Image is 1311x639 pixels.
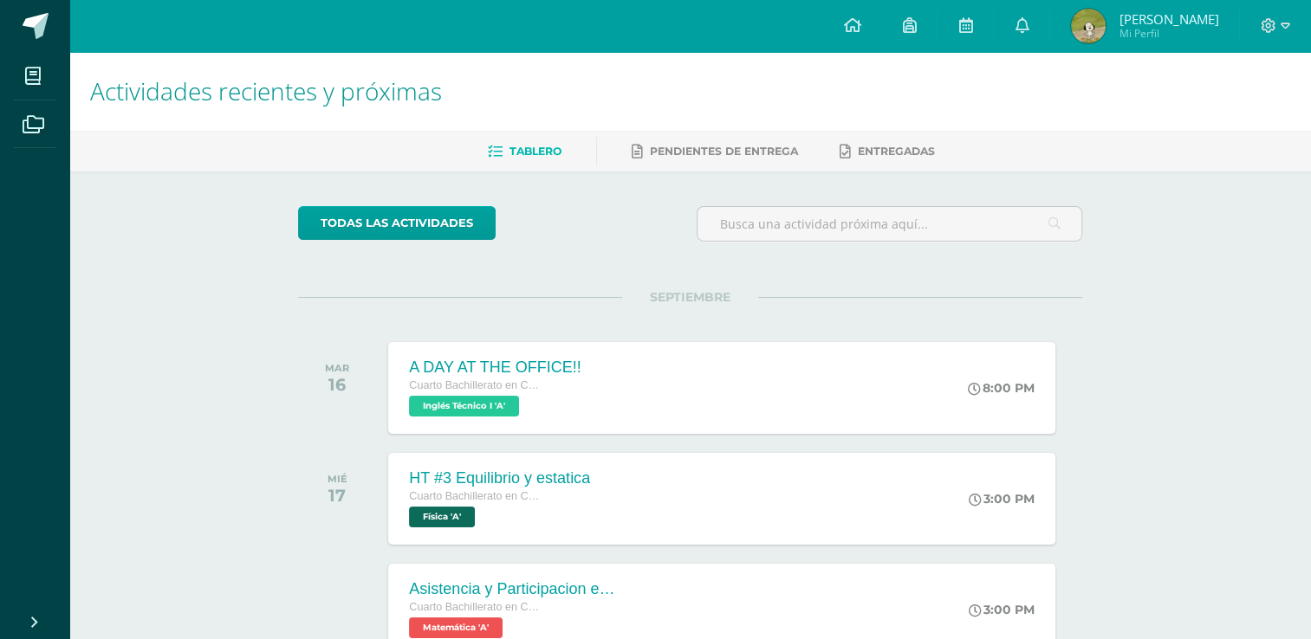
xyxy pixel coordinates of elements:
div: 8:00 PM [968,380,1035,396]
span: Mi Perfil [1119,26,1218,41]
span: Tablero [509,145,561,158]
a: Pendientes de entrega [632,138,798,165]
div: 3:00 PM [969,491,1035,507]
div: A DAY AT THE OFFICE!! [409,358,581,377]
span: Cuarto Bachillerato en CCLL con Orientación en Diseño Gráfico [409,379,539,391]
div: MAR [325,362,349,374]
a: Entregadas [840,138,935,165]
div: 3:00 PM [969,602,1035,617]
div: MIÉ [328,473,347,485]
span: Física 'A' [409,507,475,527]
span: Pendientes de entrega [650,145,798,158]
span: Cuarto Bachillerato en CCLL con Orientación en Diseño Gráfico [409,601,539,613]
span: Matemática 'A' [409,617,503,638]
div: 17 [328,485,347,506]
img: 68ea30dafacf2a2c41704189e124b128.png [1071,9,1106,43]
span: Cuarto Bachillerato en CCLL con Orientación en Diseño Gráfico [409,490,539,502]
div: HT #3 Equilibrio y estatica [409,469,590,487]
span: Actividades recientes y próximas [90,74,442,107]
a: Tablero [488,138,561,165]
span: Entregadas [858,145,935,158]
span: SEPTIEMBRE [622,289,758,305]
div: Asistencia y Participacion en clase [409,580,617,598]
span: [PERSON_NAME] [1119,10,1218,28]
input: Busca una actividad próxima aquí... [698,207,1081,241]
div: 16 [325,374,349,395]
a: todas las Actividades [298,206,496,240]
span: Inglés Técnico I 'A' [409,396,519,416]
